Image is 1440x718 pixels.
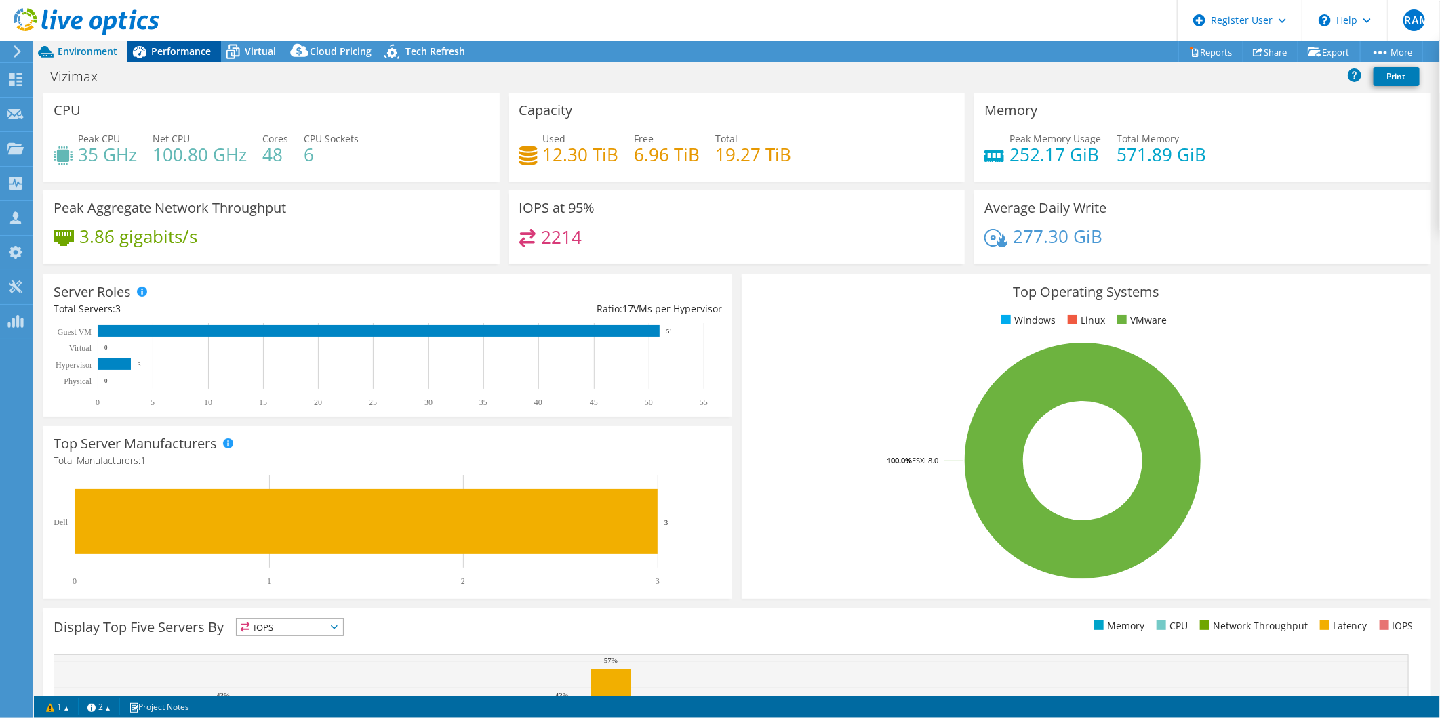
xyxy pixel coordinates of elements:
svg: \n [1319,14,1331,26]
li: Memory [1091,618,1144,633]
h3: Memory [984,103,1037,118]
text: 51 [666,328,673,335]
tspan: 100.0% [887,455,912,465]
a: More [1360,41,1423,62]
h3: Server Roles [54,284,131,299]
span: Cloud Pricing [310,45,372,58]
h3: Top Operating Systems [752,284,1420,299]
text: Hypervisor [56,360,92,370]
text: 45 [590,398,598,407]
li: IOPS [1376,618,1414,633]
h4: 2214 [541,230,582,245]
text: 0 [96,398,100,407]
text: 5 [151,398,155,407]
text: 10 [204,398,212,407]
div: Ratio: VMs per Hypervisor [388,301,722,316]
li: Linux [1064,313,1105,328]
span: CPU Sockets [304,132,359,145]
text: 57% [604,656,618,664]
text: 40 [534,398,542,407]
span: Free [635,132,654,145]
text: 0 [104,377,108,384]
h4: Total Manufacturers: [54,453,722,468]
h4: 252.17 GiB [1009,147,1101,162]
a: 2 [78,698,120,715]
text: 35 [479,398,487,407]
text: 15 [259,398,267,407]
li: Latency [1317,618,1367,633]
span: IOPS [237,619,343,635]
h4: 277.30 GiB [1013,229,1102,244]
text: 43% [216,691,230,699]
h3: CPU [54,103,81,118]
div: Total Servers: [54,301,388,316]
span: Virtual [245,45,276,58]
text: 3 [138,361,141,368]
text: Physical [64,377,92,386]
li: Network Throughput [1197,618,1308,633]
h1: Vizimax [44,69,119,84]
h4: 12.30 TiB [543,147,619,162]
text: Guest VM [58,327,92,337]
a: Share [1243,41,1298,62]
text: 2 [461,576,465,586]
a: 1 [37,698,79,715]
h4: 6 [304,147,359,162]
text: Dell [54,518,68,527]
span: ERAM [1403,9,1425,31]
text: 30 [424,398,433,407]
h3: Capacity [519,103,573,118]
h3: IOPS at 95% [519,200,595,215]
span: 3 [115,302,121,315]
text: 0 [73,576,77,586]
h4: 3.86 gigabits/s [79,229,197,244]
text: 50 [645,398,653,407]
h4: 571.89 GiB [1117,147,1206,162]
text: 1 [267,576,271,586]
h3: Average Daily Write [984,200,1106,215]
h4: 100.80 GHz [153,147,247,162]
span: Total [716,132,738,145]
li: CPU [1153,618,1188,633]
span: Cores [262,132,288,145]
text: 55 [700,398,708,407]
h4: 35 GHz [78,147,137,162]
a: Project Notes [119,698,199,715]
span: Peak Memory Usage [1009,132,1101,145]
text: 3 [664,518,668,526]
text: 0 [104,344,108,351]
h4: 48 [262,147,288,162]
text: 25 [369,398,377,407]
text: Virtual [69,343,92,353]
h4: 6.96 TiB [635,147,700,162]
text: 20 [314,398,322,407]
span: 1 [140,454,146,467]
h3: Top Server Manufacturers [54,436,217,451]
text: 43% [555,691,569,699]
span: Environment [58,45,117,58]
span: Peak CPU [78,132,120,145]
span: Tech Refresh [405,45,465,58]
h3: Peak Aggregate Network Throughput [54,200,286,215]
text: 3 [656,576,660,586]
span: Net CPU [153,132,190,145]
a: Reports [1178,41,1243,62]
h4: 19.27 TiB [716,147,792,162]
a: Print [1374,67,1420,86]
span: Performance [151,45,211,58]
span: 17 [622,302,633,315]
li: Windows [998,313,1056,328]
span: Used [543,132,566,145]
a: Export [1298,41,1361,62]
li: VMware [1114,313,1167,328]
tspan: ESXi 8.0 [912,455,938,465]
span: Total Memory [1117,132,1179,145]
